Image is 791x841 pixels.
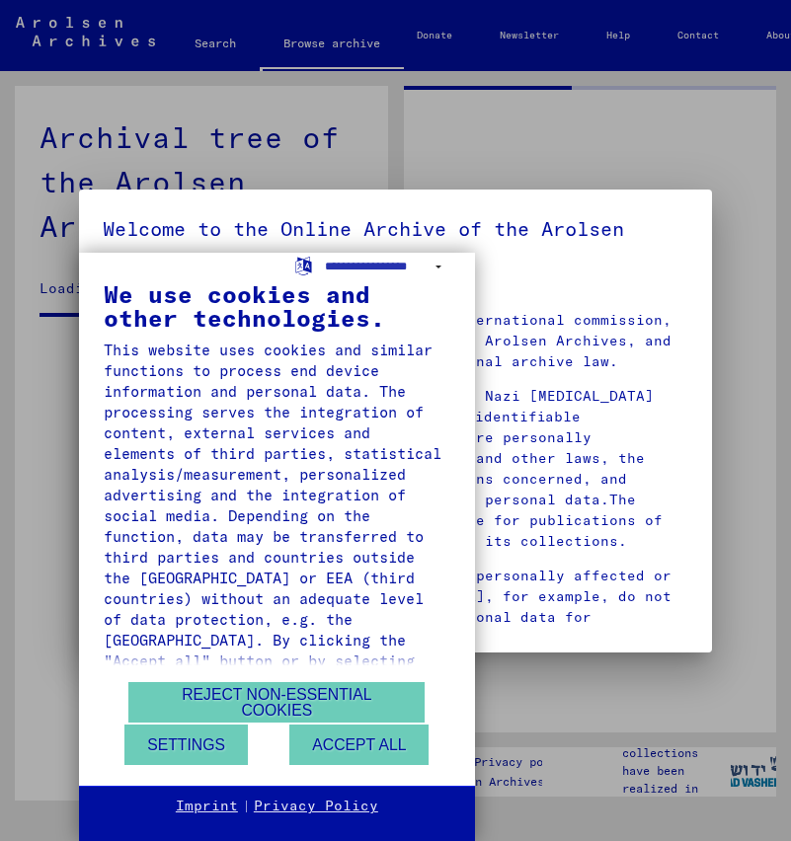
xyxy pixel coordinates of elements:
a: Privacy Policy [254,797,378,816]
button: Reject non-essential cookies [128,682,425,723]
button: Settings [124,725,248,765]
div: This website uses cookies and similar functions to process end device information and personal da... [104,340,450,796]
div: We use cookies and other technologies. [104,282,450,330]
a: Imprint [176,797,238,816]
button: Accept all [289,725,429,765]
